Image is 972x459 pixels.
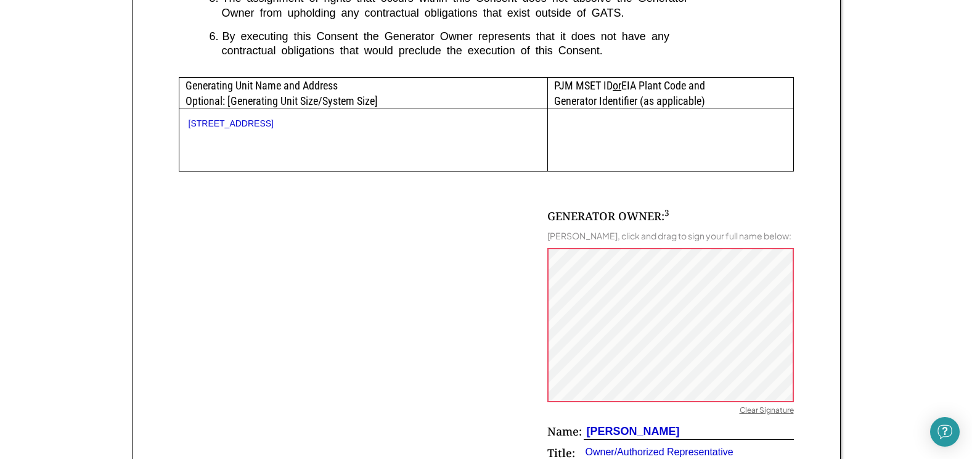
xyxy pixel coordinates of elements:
div: 6. [210,30,219,44]
div: PJM MSET ID EIA Plant Code and Generator Identifier (as applicable) [548,78,793,109]
div: By executing this Consent the Generator Owner represents that it does not have any [223,30,794,44]
div: Owner from upholding any contractual obligations that exist outside of GATS. [210,6,794,20]
div: GENERATOR OWNER: [547,209,669,224]
div: Name: [547,424,582,439]
sup: 3 [664,207,669,218]
div: Owner/Authorized Representative [577,445,733,459]
div: Open Intercom Messenger [930,417,960,447]
div: [PERSON_NAME], click and drag to sign your full name below: [547,230,791,241]
div: contractual obligations that would preclude the execution of this Consent. [210,44,794,58]
div: [STREET_ADDRESS] [189,118,539,129]
div: Generating Unit Name and Address Optional: [Generating Unit Size/System Size] [179,78,548,109]
div: Clear Signature [740,405,794,418]
u: or [613,79,621,92]
div: [PERSON_NAME] [584,424,680,439]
